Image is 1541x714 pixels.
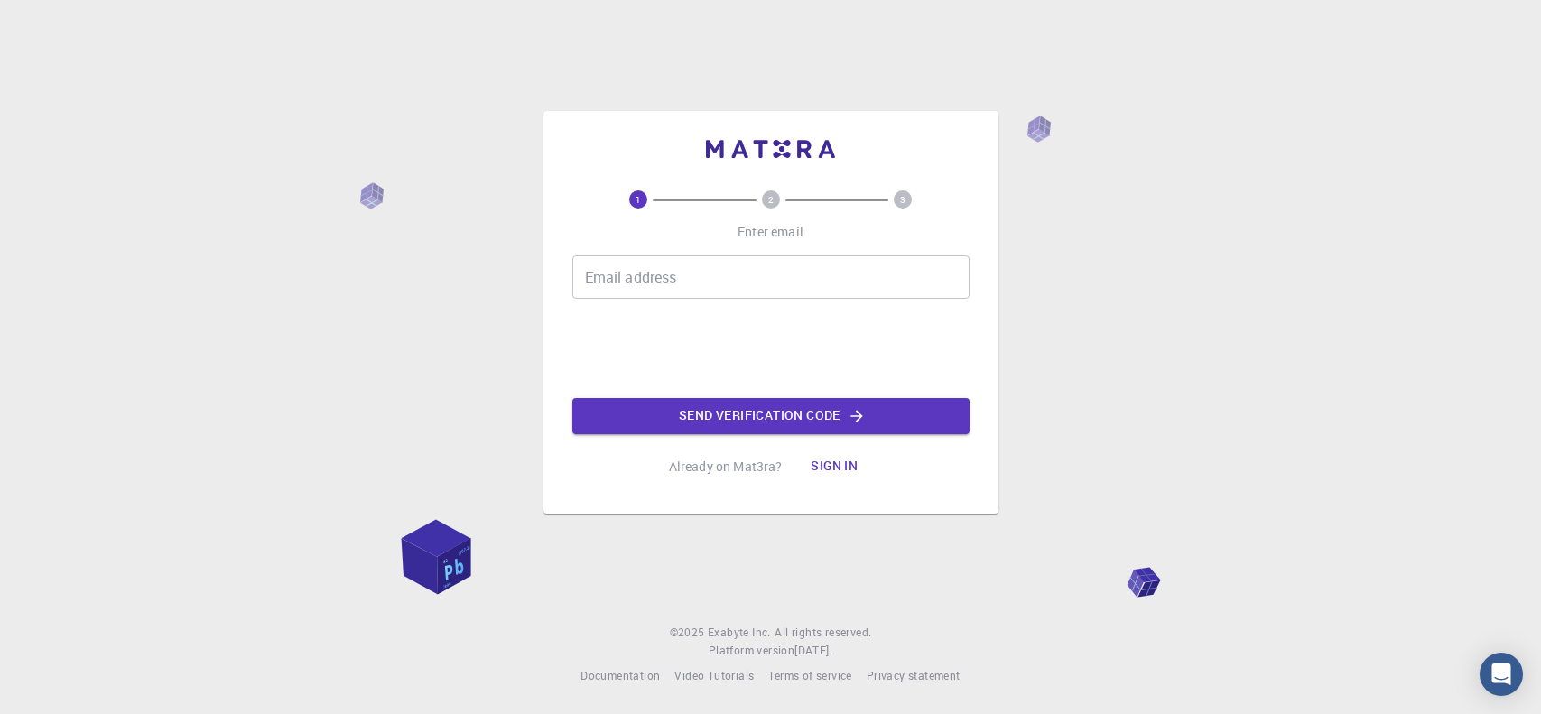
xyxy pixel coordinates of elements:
[768,668,851,682] span: Terms of service
[580,667,660,685] a: Documentation
[674,667,754,685] a: Video Tutorials
[794,642,832,660] a: [DATE].
[572,398,970,434] button: Send verification code
[900,193,905,206] text: 3
[738,223,803,241] p: Enter email
[674,668,754,682] span: Video Tutorials
[768,667,851,685] a: Terms of service
[867,667,961,685] a: Privacy statement
[708,624,771,642] a: Exabyte Inc.
[708,625,771,639] span: Exabyte Inc.
[580,668,660,682] span: Documentation
[796,449,872,485] button: Sign in
[794,643,832,657] span: [DATE] .
[669,458,783,476] p: Already on Mat3ra?
[709,642,794,660] span: Platform version
[768,193,774,206] text: 2
[636,193,641,206] text: 1
[670,624,708,642] span: © 2025
[867,668,961,682] span: Privacy statement
[775,624,871,642] span: All rights reserved.
[634,313,908,384] iframe: reCAPTCHA
[1480,653,1523,696] div: Open Intercom Messenger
